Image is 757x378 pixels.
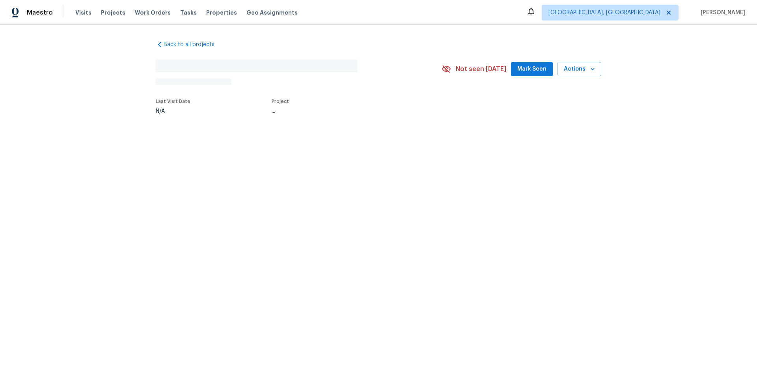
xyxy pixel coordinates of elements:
[548,9,660,17] span: [GEOGRAPHIC_DATA], [GEOGRAPHIC_DATA]
[456,65,506,73] span: Not seen [DATE]
[156,41,231,49] a: Back to all projects
[557,62,601,77] button: Actions
[156,99,190,104] span: Last Visit Date
[697,9,745,17] span: [PERSON_NAME]
[272,109,423,114] div: ...
[511,62,553,77] button: Mark Seen
[246,9,298,17] span: Geo Assignments
[272,99,289,104] span: Project
[180,10,197,15] span: Tasks
[75,9,91,17] span: Visits
[156,109,190,114] div: N/A
[101,9,125,17] span: Projects
[206,9,237,17] span: Properties
[564,64,595,74] span: Actions
[27,9,53,17] span: Maestro
[517,64,546,74] span: Mark Seen
[135,9,171,17] span: Work Orders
